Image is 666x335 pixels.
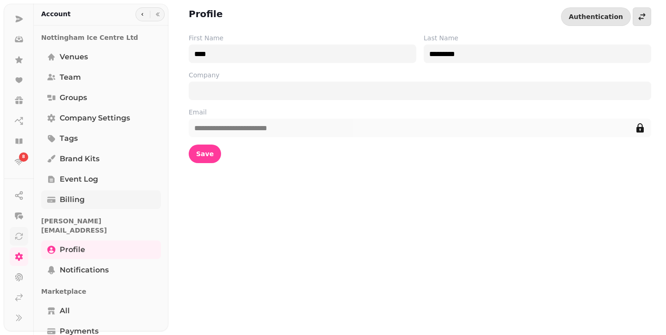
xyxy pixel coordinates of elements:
a: All [41,302,161,320]
a: Team [41,68,161,87]
h2: Account [41,9,71,19]
h2: Profile [189,7,223,20]
span: Brand Kits [60,153,99,164]
p: [PERSON_NAME][EMAIL_ADDRESS] [41,213,161,239]
a: Venues [41,48,161,66]
button: Save [189,145,221,163]
a: Event log [41,170,161,189]
span: Profile [60,244,85,255]
label: Email [189,107,651,117]
span: 8 [22,154,25,160]
a: Company settings [41,109,161,127]
span: Company settings [60,113,130,124]
span: Authentication [569,13,623,20]
a: 8 [10,152,28,171]
label: First Name [189,33,416,43]
a: Brand Kits [41,150,161,168]
span: Save [196,151,214,157]
a: Billing [41,190,161,209]
label: Company [189,70,651,80]
span: Team [60,72,81,83]
p: Marketplace [41,283,161,300]
span: Tags [60,133,78,144]
p: Nottingham Ice Centre Ltd [41,29,161,46]
span: All [60,305,70,316]
button: edit [631,119,649,137]
span: Event log [60,174,98,185]
label: Last Name [424,33,651,43]
a: Notifications [41,261,161,279]
a: Tags [41,129,161,148]
span: Billing [60,194,85,205]
span: Groups [60,92,87,103]
a: Profile [41,240,161,259]
a: Groups [41,88,161,107]
button: Authentication [561,7,631,26]
span: Notifications [60,265,109,276]
span: Venues [60,51,88,63]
